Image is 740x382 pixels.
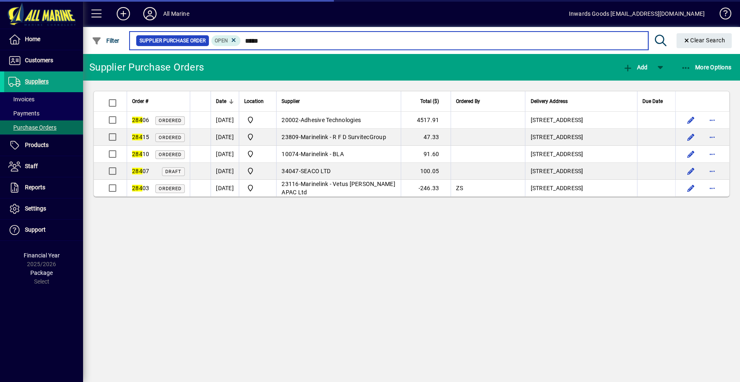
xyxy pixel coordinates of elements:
span: Products [25,142,49,148]
em: 284 [132,168,142,174]
button: More options [706,164,719,178]
span: Location [244,97,264,106]
span: SEACO LTD [301,168,331,174]
a: Products [4,135,83,156]
a: Home [4,29,83,50]
span: ZS [456,185,463,191]
td: -246.33 [401,180,451,196]
span: 23809 [282,134,299,140]
span: Package [30,269,53,276]
span: Port Road [244,149,271,159]
span: 10074 [282,151,299,157]
td: [STREET_ADDRESS] [525,129,637,146]
td: 47.33 [401,129,451,146]
span: Marinelink - BLA [301,151,344,157]
span: Reports [25,184,45,191]
span: Customers [25,57,53,64]
td: [STREET_ADDRESS] [525,163,637,180]
em: 284 [132,185,142,191]
span: Total ($) [420,97,439,106]
a: Settings [4,198,83,219]
span: More Options [681,64,732,71]
button: More options [706,147,719,161]
a: Staff [4,156,83,177]
td: [STREET_ADDRESS] [525,146,637,163]
em: 284 [132,117,142,123]
span: Staff [25,163,38,169]
td: 4517.91 [401,112,451,129]
span: Adhesive Technologies [301,117,361,123]
span: Clear Search [683,37,725,44]
a: Support [4,220,83,240]
a: Payments [4,106,83,120]
button: Profile [137,6,163,21]
span: 34047 [282,168,299,174]
span: Supplier Purchase Order [140,37,206,45]
em: 284 [132,134,142,140]
span: Supplier [282,97,300,106]
span: 10 [132,151,149,157]
a: Invoices [4,92,83,106]
button: Add [620,60,649,75]
span: 15 [132,134,149,140]
button: More options [706,113,719,127]
span: Delivery Address [530,97,567,106]
td: [DATE] [211,129,239,146]
span: Ordered [159,186,181,191]
span: Due Date [642,97,663,106]
span: Add [622,64,647,71]
span: Purchase Orders [8,124,56,131]
button: Edit [684,113,697,127]
span: Ordered [159,135,181,140]
span: 23116 [282,181,299,187]
span: Filter [92,37,120,44]
span: 20002 [282,117,299,123]
span: Payments [8,110,39,117]
div: Location [244,97,271,106]
td: - [276,180,401,196]
span: Draft [165,169,181,174]
div: Supplier [282,97,396,106]
td: [STREET_ADDRESS] [525,112,637,129]
span: Marinelink - Vetus [PERSON_NAME] APAC Ltd [282,181,395,196]
span: Ordered [159,118,181,123]
button: Edit [684,181,697,195]
a: Customers [4,50,83,71]
span: 03 [132,185,149,191]
div: Due Date [642,97,670,106]
span: Port Road [244,132,271,142]
em: 284 [132,151,142,157]
td: - [276,112,401,129]
span: Port Road [244,183,271,193]
span: Support [25,226,46,233]
span: 07 [132,168,149,174]
button: More options [706,181,719,195]
button: More options [706,130,719,144]
td: [DATE] [211,163,239,180]
td: 91.60 [401,146,451,163]
div: Order # [132,97,185,106]
div: Supplier Purchase Orders [89,61,204,74]
td: - [276,163,401,180]
span: Home [25,36,40,42]
span: Order # [132,97,148,106]
span: Suppliers [25,78,49,85]
span: Date [216,97,226,106]
span: Port Road [244,115,271,125]
a: Reports [4,177,83,198]
td: [DATE] [211,146,239,163]
span: Open [215,38,228,44]
div: Date [216,97,234,106]
button: More Options [679,60,734,75]
td: - [276,129,401,146]
span: Marinelink - R F D SurvitecGroup [301,134,386,140]
button: Edit [684,147,697,161]
a: Knowledge Base [713,2,730,29]
span: 06 [132,117,149,123]
span: Invoices [8,96,34,103]
span: Financial Year [24,252,60,259]
button: Clear [676,33,732,48]
span: Settings [25,205,46,212]
span: Ordered By [456,97,480,106]
a: Purchase Orders [4,120,83,135]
